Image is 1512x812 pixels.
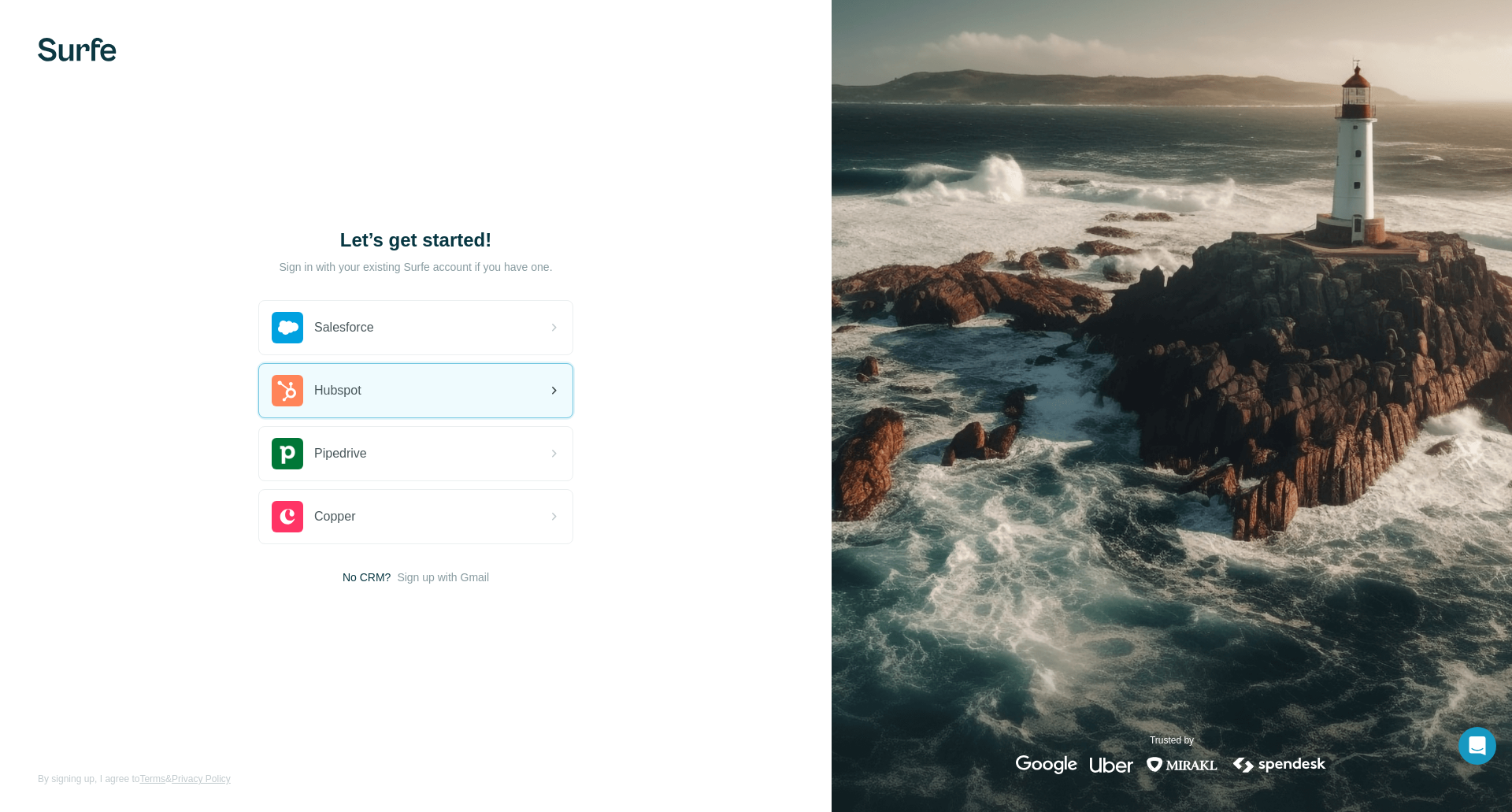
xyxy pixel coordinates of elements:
div: Open Intercom Messenger [1458,727,1496,765]
p: Sign in with your existing Surfe account if you have one. [279,259,552,275]
img: salesforce's logo [272,312,303,343]
img: copper's logo [272,501,303,532]
span: Hubspot [314,381,361,400]
span: No CRM? [343,569,391,585]
button: Sign up with Gmail [397,569,489,585]
a: Terms [139,773,165,784]
img: uber's logo [1090,755,1133,774]
span: Copper [314,507,355,526]
img: hubspot's logo [272,375,303,406]
img: mirakl's logo [1146,755,1218,774]
img: spendesk's logo [1231,755,1329,774]
span: Salesforce [314,318,374,337]
span: Pipedrive [314,444,367,463]
img: google's logo [1016,755,1077,774]
a: Privacy Policy [172,773,231,784]
img: Surfe's logo [38,38,117,61]
img: pipedrive's logo [272,438,303,469]
span: By signing up, I agree to & [38,772,231,786]
p: Trusted by [1150,733,1194,747]
h1: Let’s get started! [258,228,573,253]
